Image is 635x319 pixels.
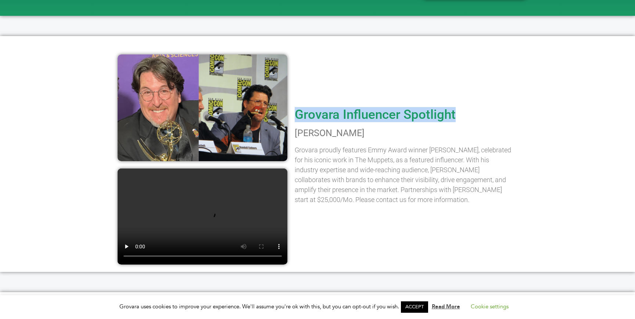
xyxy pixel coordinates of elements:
a: Read More [432,303,460,310]
a: ACCEPT [401,301,428,313]
span: [PERSON_NAME] [295,128,365,138]
h2: Grovara Influencer Spotlight [295,108,514,121]
p: Grovara proudly features Emmy Award winner [PERSON_NAME], celebrated for his iconic work in The M... [295,145,514,205]
a: Cookie settings [471,303,509,310]
span: Grovara uses cookies to improve your experience. We'll assume you're ok with this, but you can op... [119,303,516,310]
